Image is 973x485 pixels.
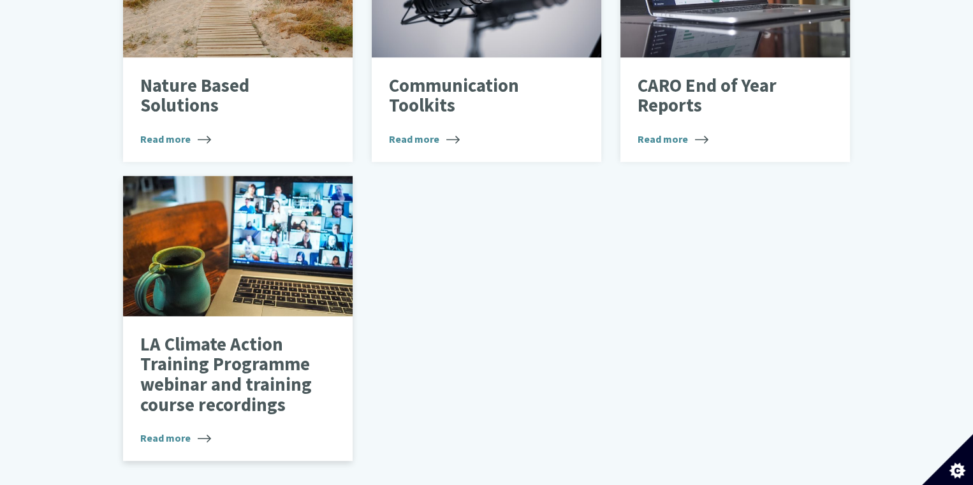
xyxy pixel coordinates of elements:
[389,131,460,147] span: Read more
[140,335,316,416] p: LA Climate Action Training Programme webinar and training course recordings
[922,434,973,485] button: Set cookie preferences
[638,76,813,116] p: CARO End of Year Reports
[140,131,211,147] span: Read more
[389,76,564,116] p: Communication Toolkits
[140,76,316,116] p: Nature Based Solutions
[140,430,211,445] span: Read more
[123,176,353,461] a: LA Climate Action Training Programme webinar and training course recordings Read more
[638,131,708,147] span: Read more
